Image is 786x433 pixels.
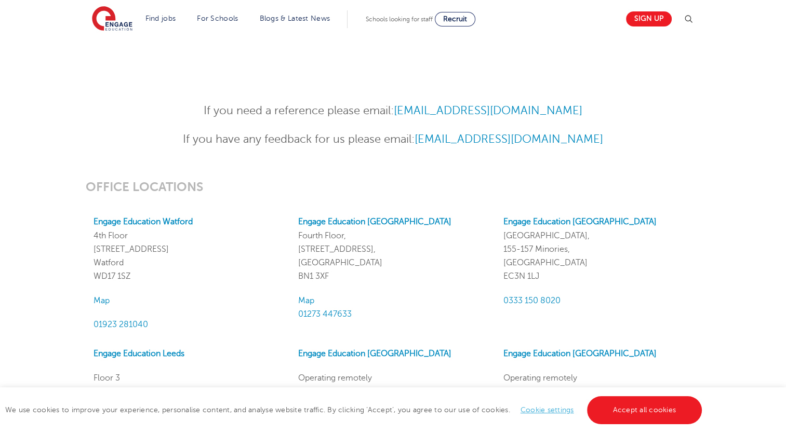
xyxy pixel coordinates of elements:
[86,180,700,194] h3: OFFICE LOCATIONS
[415,133,603,145] a: [EMAIL_ADDRESS][DOMAIN_NAME]
[298,215,487,283] p: Fourth Floor, [STREET_ADDRESS], [GEOGRAPHIC_DATA] BN1 3XF
[94,217,193,226] a: Engage Education Watford
[5,406,704,414] span: We use cookies to improve your experience, personalise content, and analyse website traffic. By c...
[435,12,475,26] a: Recruit
[626,11,672,26] a: Sign up
[587,396,702,424] a: Accept all cookies
[94,215,283,283] p: 4th Floor [STREET_ADDRESS] Watford WD17 1SZ
[260,15,330,22] a: Blogs & Latest News
[394,104,582,117] a: [EMAIL_ADDRESS][DOMAIN_NAME]
[145,15,176,22] a: Find jobs
[521,406,574,414] a: Cookie settings
[94,296,110,305] a: Map
[94,349,184,358] a: Engage Education Leeds
[443,15,467,23] span: Recruit
[298,296,314,305] a: Map
[298,371,487,385] p: Operating remotely
[138,102,648,120] p: If you need a reference please email:
[503,215,692,283] p: [GEOGRAPHIC_DATA], 155-157 Minories, [GEOGRAPHIC_DATA] EC3N 1LJ
[94,320,148,329] a: 01923 281040
[503,217,657,226] a: Engage Education [GEOGRAPHIC_DATA]
[138,130,648,148] p: If you have any feedback for us please email:
[92,6,132,32] img: Engage Education
[503,296,561,305] a: 0333 150 8020
[503,349,657,358] a: Engage Education [GEOGRAPHIC_DATA]
[298,349,451,358] a: Engage Education [GEOGRAPHIC_DATA]
[298,217,451,226] a: Engage Education [GEOGRAPHIC_DATA]
[366,16,433,23] span: Schools looking for staff
[298,309,352,319] a: 01273 447633
[197,15,238,22] a: For Schools
[503,371,692,385] p: Operating remotely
